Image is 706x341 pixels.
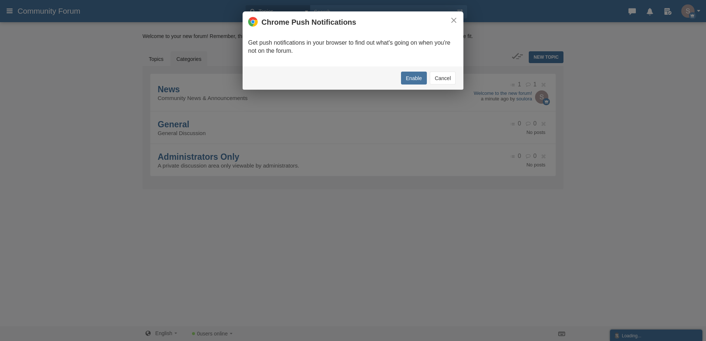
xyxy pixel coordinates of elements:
[450,16,458,24] button: ×
[291,18,356,26] span: Push Notifications
[401,72,427,85] button: Enable
[248,39,458,56] p: Get push notifications in your browser to find out what's going on when you're not on the forum.
[430,72,456,85] button: Cancel
[261,18,289,26] span: Chrome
